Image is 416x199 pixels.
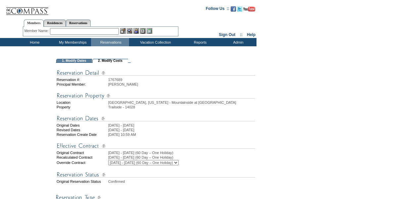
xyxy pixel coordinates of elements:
[53,38,91,46] td: My Memberships
[6,2,49,15] img: Compass Home
[57,105,108,109] td: Property
[56,59,92,63] td: 1. Modify Dates
[243,7,255,12] img: Subscribe to our YouTube Channel
[57,100,108,104] td: Location
[108,78,255,82] td: 1767689
[120,28,126,34] img: b_edit.gif
[231,8,236,12] a: Become our fan on Facebook
[206,6,229,14] td: Follow Us ::
[24,28,50,34] div: Member Name:
[57,155,108,159] td: Recalculated Contract
[180,38,218,46] td: Reports
[243,8,255,12] a: Subscribe to our YouTube Channel
[108,82,255,86] td: [PERSON_NAME]
[57,142,255,150] img: Effective Contract
[57,114,255,123] img: Reservation Dates
[247,32,255,37] a: Help
[108,105,255,109] td: Trailside - 14028
[237,8,242,12] a: Follow us on Twitter
[92,59,128,63] td: 2. Modify Costs
[57,92,255,100] img: Reservation Property
[57,179,108,183] td: Original Reservation Status
[240,32,243,37] span: ::
[147,28,152,34] img: b_calculator.gif
[140,28,146,34] img: Reservations
[57,171,255,179] img: Reservation Status
[108,179,255,183] td: Confirmed
[108,123,255,127] td: [DATE] - [DATE]
[57,151,108,155] td: Original Contract
[44,20,66,26] a: Residences
[133,28,139,34] img: Impersonate
[219,32,235,37] a: Sign Out
[231,6,236,12] img: Become our fan on Facebook
[108,151,255,155] td: [DATE] - [DATE] (60 Day – One Holiday)
[108,155,255,159] td: [DATE] - [DATE] (60 Day – One Holiday)
[218,38,256,46] td: Admin
[57,133,108,137] td: Reservation Create Date
[108,128,255,132] td: [DATE] - [DATE]
[57,160,108,165] td: Override Contract
[57,123,108,127] td: Original Dates
[57,82,108,86] td: Principal Member:
[91,38,129,46] td: Reservations
[237,6,242,12] img: Follow us on Twitter
[129,38,180,46] td: Vacation Collection
[108,100,255,104] td: [GEOGRAPHIC_DATA], [US_STATE] - Mountainside at [GEOGRAPHIC_DATA]
[127,28,132,34] img: View
[15,38,53,46] td: Home
[24,20,44,27] a: Members
[57,69,255,77] img: Reservation Detail
[108,133,255,137] td: [DATE] 10:59 AM
[57,78,108,82] td: Reservation #:
[57,128,108,132] td: Revised Dates
[66,20,91,26] a: Reservations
